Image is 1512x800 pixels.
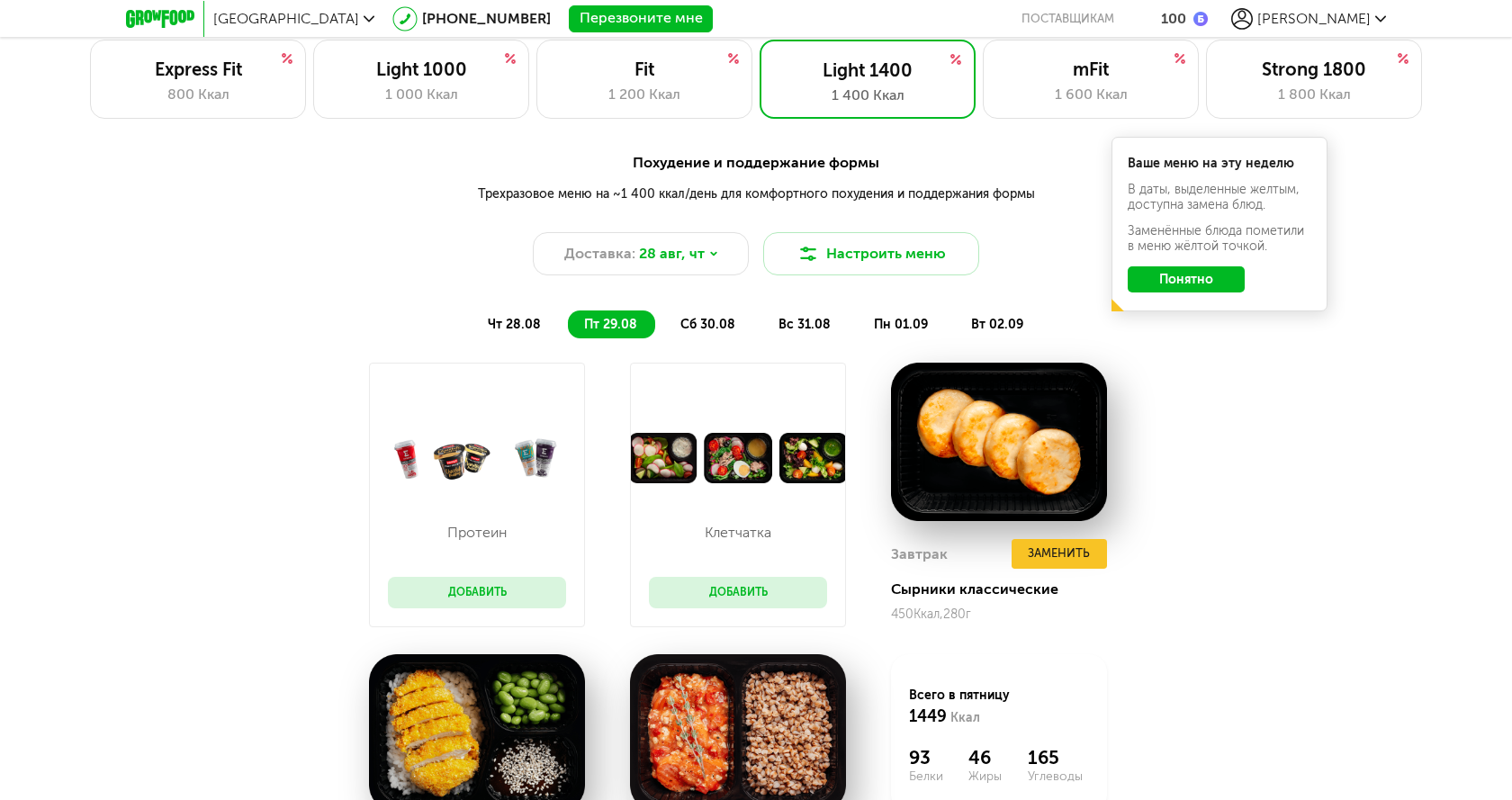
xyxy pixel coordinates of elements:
span: г [966,607,971,622]
span: [PERSON_NAME] [1257,10,1371,27]
div: 1 000 Ккал [332,84,510,105]
div: Заменённые блюда пометили в меню жёлтой точкой. [1128,223,1311,254]
div: 1 800 Ккал [1225,84,1403,105]
div: Всего в пятницу [909,686,1089,729]
h3: Завтрак [891,545,948,562]
div: В даты, выделенные желтым, доступна замена блюд. [1128,182,1311,212]
span: 165 [1028,747,1087,769]
span: Ккал, [913,607,943,622]
p: Клетчатка [667,524,809,541]
span: чт 28.08 [488,317,541,332]
div: Express Fit [109,58,287,80]
span: 1449 [909,706,947,726]
div: 100 [1161,10,1186,27]
span: Ккал [950,710,980,725]
img: big_5rrsDeFsxAwtWuEk.png [891,363,1107,521]
div: Трехразовое меню на ~1 400 ккал/день для комфортного похудения и поддержания формы [287,184,1225,203]
span: сб 30.08 [680,317,735,332]
button: Понятно [1128,266,1245,292]
button: Заменить [1012,539,1107,569]
div: Strong 1800 [1225,58,1403,80]
button: Настроить меню [763,232,979,275]
div: 800 Ккал [109,84,287,105]
div: Сырники классические [891,580,1107,598]
span: Углеводы [1028,769,1087,784]
span: вс 31.08 [778,317,831,332]
button: Добавить [388,577,566,608]
div: 450 280 [891,607,1107,622]
span: [GEOGRAPHIC_DATA] [213,10,359,27]
div: 1 400 Ккал [778,85,957,106]
div: Light 1400 [778,59,957,81]
span: Жиры [968,769,1028,784]
span: 46 [968,747,1028,769]
a: [PHONE_NUMBER] [422,10,551,27]
span: Доставка: [564,243,635,265]
span: Белки [909,769,968,784]
p: Протеин [406,524,548,541]
img: bonus_b.cdccf46.png [1193,12,1208,26]
div: 1 200 Ккал [555,84,733,105]
div: mFit [1002,58,1180,80]
span: вт 02.09 [971,317,1023,332]
div: Ваше меню на эту неделю [1128,156,1311,171]
span: 93 [909,747,968,769]
span: пн 01.09 [874,317,928,332]
span: 28 авг, чт [639,243,705,265]
div: Fit [555,58,733,80]
div: Light 1000 [332,58,510,80]
button: Добавить [649,577,827,608]
div: 1 600 Ккал [1002,84,1180,105]
span: пт 29.08 [584,317,637,332]
button: Перезвоните мне [569,5,713,32]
